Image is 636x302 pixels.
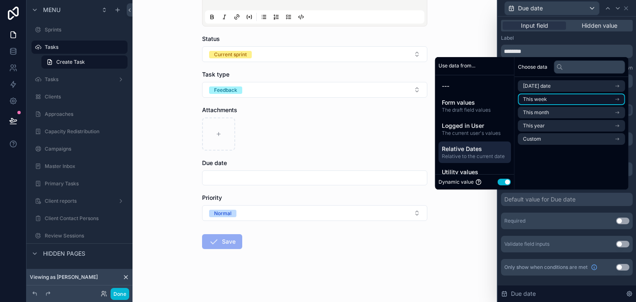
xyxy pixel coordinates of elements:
span: Status [202,35,220,42]
span: --- [442,82,508,90]
a: Tasks [31,73,128,86]
a: Review Sessions [31,229,128,242]
label: Tasks [45,44,123,50]
label: Approaches [45,111,126,117]
a: Sprints [31,23,128,36]
button: Due date [504,1,600,15]
a: Capacity Redistribution [31,125,128,138]
span: The current user's values [442,130,508,137]
span: Only show when conditions are met [504,264,588,271]
span: Create Task [56,59,85,65]
label: Capacity Redistribution [45,128,126,135]
div: Validate field inputs [504,241,549,247]
span: Due date [511,290,536,298]
span: Viewing as [PERSON_NAME] [30,274,98,280]
a: Master Inbox [31,160,128,173]
label: Sprints [45,26,126,33]
span: Relative Dates [442,145,508,153]
a: Primary Tasks [31,177,128,190]
button: Select Button [202,82,427,98]
label: Clients [45,93,126,100]
button: Select Button [202,205,427,221]
span: Due date [518,4,543,12]
div: Default value for Due date [504,195,576,204]
span: Hidden pages [43,249,85,258]
a: My Profile [31,266,128,279]
a: Tasks [31,41,128,54]
span: Task type [202,71,229,78]
a: Client Contact Persons [31,212,128,225]
span: Priority [202,194,222,201]
span: Utility values [442,168,508,176]
label: Primary Tasks [45,180,126,187]
div: Current sprint [214,51,247,58]
div: scrollable content [435,75,514,174]
span: Input field [521,22,548,30]
span: Hidden value [582,22,617,30]
label: Tasks [45,76,114,83]
span: Dynamic value [438,179,474,185]
span: Due date [202,159,227,166]
label: Label [501,35,514,41]
label: Client Contact Persons [45,215,126,222]
a: Approaches [31,108,128,121]
label: Master Inbox [45,163,126,170]
div: Normal [214,210,231,217]
span: Logged in User [442,122,508,130]
a: Clients [31,90,128,103]
button: Done [111,288,129,300]
a: Campaigns [31,142,128,156]
span: Menu [43,6,60,14]
span: Attachments [202,106,237,113]
span: Choose data [518,64,547,70]
a: Client reports [31,194,128,208]
span: The draft field values [442,107,508,113]
label: Client reports [45,198,114,204]
div: Feedback [214,86,237,94]
div: Required [504,218,525,224]
a: Create Task [41,55,128,69]
span: Form values [442,98,508,107]
button: Select Button [202,46,427,62]
span: Relative to the current date [442,153,508,160]
span: Use data from... [438,62,475,69]
label: Review Sessions [45,232,126,239]
label: Campaigns [45,146,126,152]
